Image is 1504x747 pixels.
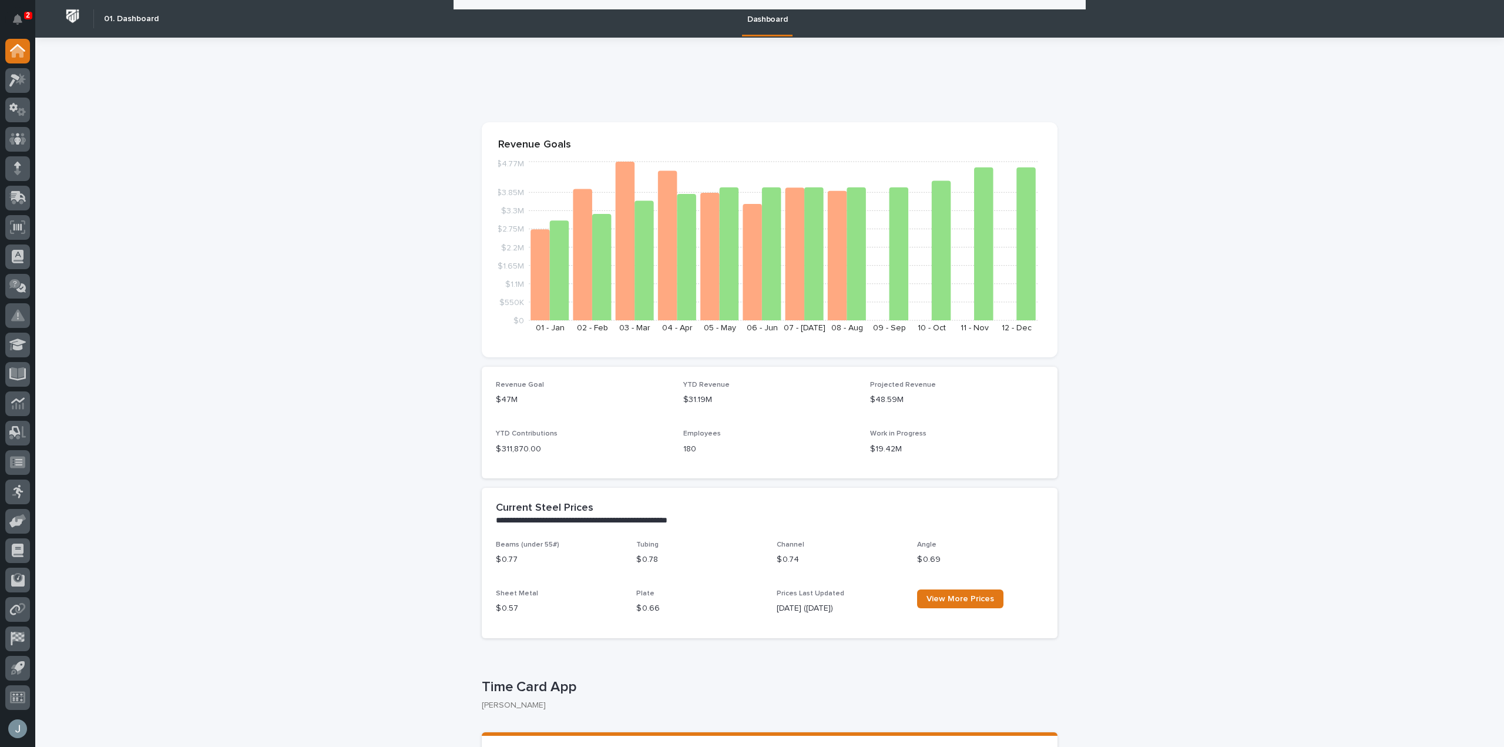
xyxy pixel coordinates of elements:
tspan: $3.85M [496,189,524,197]
p: $31.19M [683,394,857,406]
span: Projected Revenue [870,381,936,388]
span: YTD Contributions [496,430,558,437]
text: 08 - Aug [831,324,863,332]
p: Time Card App [482,679,1053,696]
h2: Current Steel Prices [496,502,593,515]
h2: 01. Dashboard [104,14,159,24]
text: 10 - Oct [918,324,946,332]
text: 05 - May [704,324,736,332]
div: Notifications2 [15,14,30,33]
tspan: $1.1M [505,280,524,288]
p: $ 0.66 [636,602,763,615]
span: YTD Revenue [683,381,730,388]
tspan: $550K [499,298,524,306]
text: 04 - Apr [662,324,693,332]
span: Plate [636,590,654,597]
tspan: $0 [513,317,524,325]
span: Employees [683,430,721,437]
p: $47M [496,394,669,406]
p: 2 [26,11,30,19]
img: Workspace Logo [62,5,83,27]
text: 07 - [DATE] [784,324,825,332]
p: $ 0.74 [777,554,903,566]
tspan: $4.77M [496,160,524,168]
p: Revenue Goals [498,139,1041,152]
button: Notifications [5,7,30,32]
tspan: $2.75M [497,225,524,233]
span: Tubing [636,541,659,548]
p: $ 0.78 [636,554,763,566]
span: Angle [917,541,936,548]
p: $48.59M [870,394,1043,406]
text: 01 - Jan [536,324,565,332]
text: 06 - Jun [747,324,778,332]
p: $ 0.57 [496,602,622,615]
tspan: $3.3M [501,207,524,215]
text: 02 - Feb [577,324,608,332]
span: Revenue Goal [496,381,544,388]
p: $ 311,870.00 [496,443,669,455]
button: users-avatar [5,716,30,741]
p: 180 [683,443,857,455]
p: $19.42M [870,443,1043,455]
span: Channel [777,541,804,548]
a: View More Prices [917,589,1003,608]
p: $ 0.69 [917,554,1043,566]
span: Prices Last Updated [777,590,844,597]
text: 09 - Sep [873,324,906,332]
text: 03 - Mar [619,324,650,332]
span: Work in Progress [870,430,926,437]
text: 11 - Nov [961,324,989,332]
span: View More Prices [926,595,994,603]
text: 12 - Dec [1002,324,1032,332]
p: [PERSON_NAME] [482,701,1048,711]
span: Beams (under 55#) [496,541,559,548]
span: Sheet Metal [496,590,538,597]
p: [DATE] ([DATE]) [777,602,903,615]
tspan: $1.65M [498,262,524,270]
tspan: $2.2M [501,243,524,252]
p: $ 0.77 [496,554,622,566]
